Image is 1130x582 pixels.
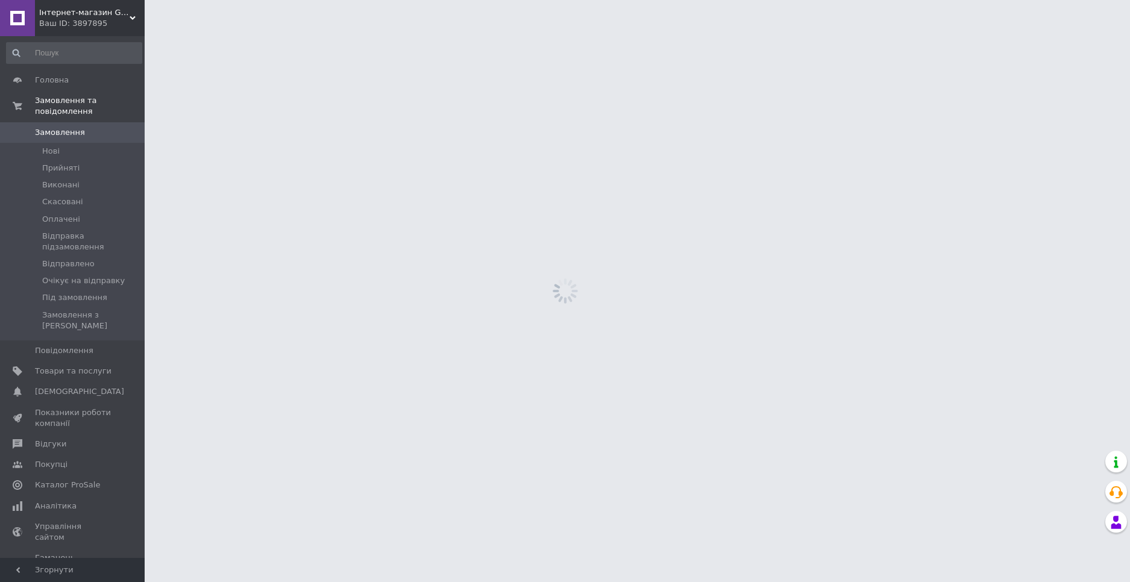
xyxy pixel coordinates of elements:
span: Відправка підзамовлення [42,231,141,252]
span: Каталог ProSale [35,480,100,490]
span: Повідомлення [35,345,93,356]
span: Прийняті [42,163,80,174]
span: Під замовлення [42,292,107,303]
span: Товари та послуги [35,366,111,377]
span: Скасовані [42,196,83,207]
span: Відправлено [42,258,95,269]
div: Ваш ID: 3897895 [39,18,145,29]
span: Гаманець компанії [35,552,111,574]
span: Виконані [42,180,80,190]
span: Відгуки [35,439,66,449]
input: Пошук [6,42,142,64]
span: Показники роботи компанії [35,407,111,429]
span: Інтернет-магазин GIFTTISHOP [39,7,130,18]
span: Аналітика [35,501,77,512]
span: Замовлення та повідомлення [35,95,145,117]
span: Покупці [35,459,67,470]
span: Замовлення [35,127,85,138]
span: Очікує на відправку [42,275,125,286]
span: Замовлення з [PERSON_NAME] [42,310,141,331]
span: Нові [42,146,60,157]
span: [DEMOGRAPHIC_DATA] [35,386,124,397]
span: Управління сайтом [35,521,111,543]
span: Головна [35,75,69,86]
span: Оплачені [42,214,80,225]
